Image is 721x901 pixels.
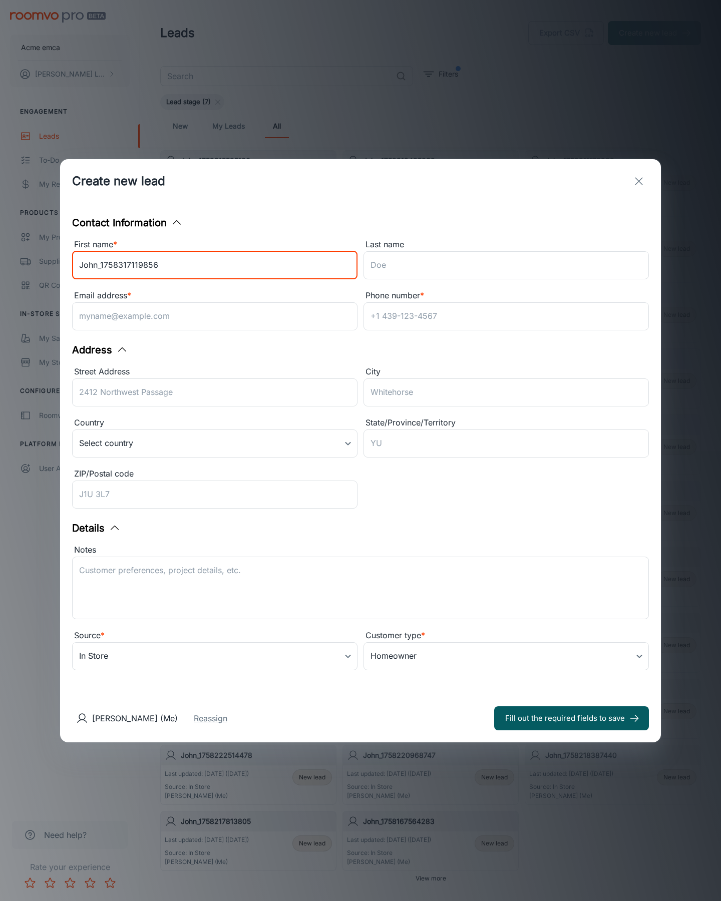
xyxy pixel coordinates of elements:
div: Customer type [364,629,649,642]
div: Street Address [72,365,357,378]
button: Reassign [194,712,227,724]
div: Notes [72,544,649,557]
input: +1 439-123-4567 [364,302,649,330]
p: [PERSON_NAME] (Me) [92,712,178,724]
input: J1U 3L7 [72,481,357,509]
div: ZIP/Postal code [72,468,357,481]
button: Contact Information [72,215,183,230]
div: In Store [72,642,357,670]
input: John [72,251,357,279]
button: Address [72,342,128,357]
input: YU [364,429,649,458]
input: 2412 Northwest Passage [72,378,357,406]
input: Whitehorse [364,378,649,406]
div: Country [72,416,357,429]
button: Fill out the required fields to save [494,706,649,730]
input: myname@example.com [72,302,357,330]
button: Details [72,521,121,536]
input: Doe [364,251,649,279]
div: City [364,365,649,378]
div: State/Province/Territory [364,416,649,429]
button: exit [629,171,649,191]
div: Phone number [364,289,649,302]
div: Email address [72,289,357,302]
div: First name [72,238,357,251]
div: Source [72,629,357,642]
div: Last name [364,238,649,251]
div: Select country [72,429,357,458]
div: Homeowner [364,642,649,670]
h1: Create new lead [72,172,165,190]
